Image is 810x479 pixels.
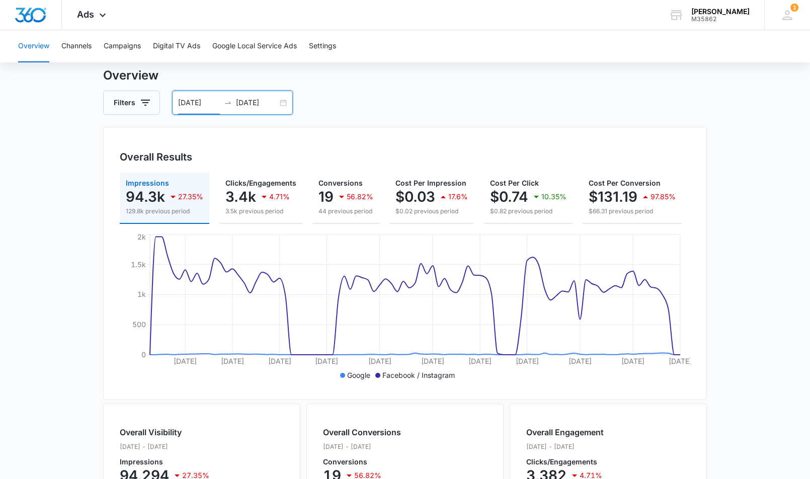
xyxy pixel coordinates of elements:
tspan: 500 [132,320,146,329]
h2: Overall Visibility [120,426,209,438]
button: Channels [61,30,92,62]
tspan: [DATE] [268,357,291,365]
div: account name [691,8,750,16]
p: [DATE] - [DATE] [120,442,209,451]
p: 129.8k previous period [126,207,203,216]
div: notifications count [790,4,798,12]
tspan: [DATE] [421,357,444,365]
tspan: [DATE] [569,357,592,365]
p: $0.74 [490,189,528,205]
tspan: [DATE] [468,357,492,365]
tspan: [DATE] [315,357,338,365]
span: Impressions [126,179,169,187]
p: Conversions [323,458,401,465]
span: swap-right [224,99,232,107]
h2: Overall Conversions [323,426,401,438]
span: Conversions [318,179,363,187]
button: Filters [103,91,160,115]
p: [DATE] - [DATE] [323,442,401,451]
tspan: 1.5k [131,260,146,269]
h3: Overview [103,66,707,85]
p: $131.19 [589,189,637,205]
p: $0.03 [395,189,435,205]
span: Cost Per Impression [395,179,466,187]
tspan: [DATE] [621,357,644,365]
p: 19 [318,189,334,205]
p: $66.31 previous period [589,207,676,216]
tspan: [DATE] [669,357,692,365]
span: Clicks/Engagements [225,179,296,187]
p: Google [347,370,370,380]
p: 3.5k previous period [225,207,296,216]
p: 27.35% [182,472,209,479]
span: Ads [77,9,94,20]
p: [DATE] - [DATE] [526,442,604,451]
p: 56.82% [347,193,373,200]
span: to [224,99,232,107]
p: Clicks/Engagements [526,458,604,465]
button: Overview [18,30,49,62]
button: Google Local Service Ads [212,30,297,62]
p: 27.35% [178,193,203,200]
input: End date [236,97,278,108]
p: 4.71% [269,193,290,200]
p: 3.4k [225,189,256,205]
tspan: [DATE] [368,357,391,365]
h3: Overall Results [120,149,192,165]
button: Settings [309,30,336,62]
tspan: [DATE] [516,357,539,365]
p: $0.82 previous period [490,207,566,216]
button: Digital TV Ads [153,30,200,62]
tspan: [DATE] [174,357,197,365]
p: $0.02 previous period [395,207,468,216]
p: 56.82% [354,472,381,479]
p: 44 previous period [318,207,373,216]
span: Cost Per Conversion [589,179,661,187]
input: Start date [178,97,220,108]
p: 94.3k [126,189,165,205]
tspan: 2k [137,232,146,241]
button: Campaigns [104,30,141,62]
p: 17.6% [448,193,468,200]
div: account id [691,16,750,23]
p: Impressions [120,458,209,465]
tspan: 1k [137,290,146,298]
tspan: [DATE] [221,357,244,365]
h2: Overall Engagement [526,426,604,438]
p: Facebook / Instagram [382,370,455,380]
p: 10.35% [541,193,566,200]
tspan: 0 [141,350,146,359]
span: Cost Per Click [490,179,539,187]
p: 4.71% [580,472,602,479]
span: 1 [790,4,798,12]
p: 97.85% [651,193,676,200]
